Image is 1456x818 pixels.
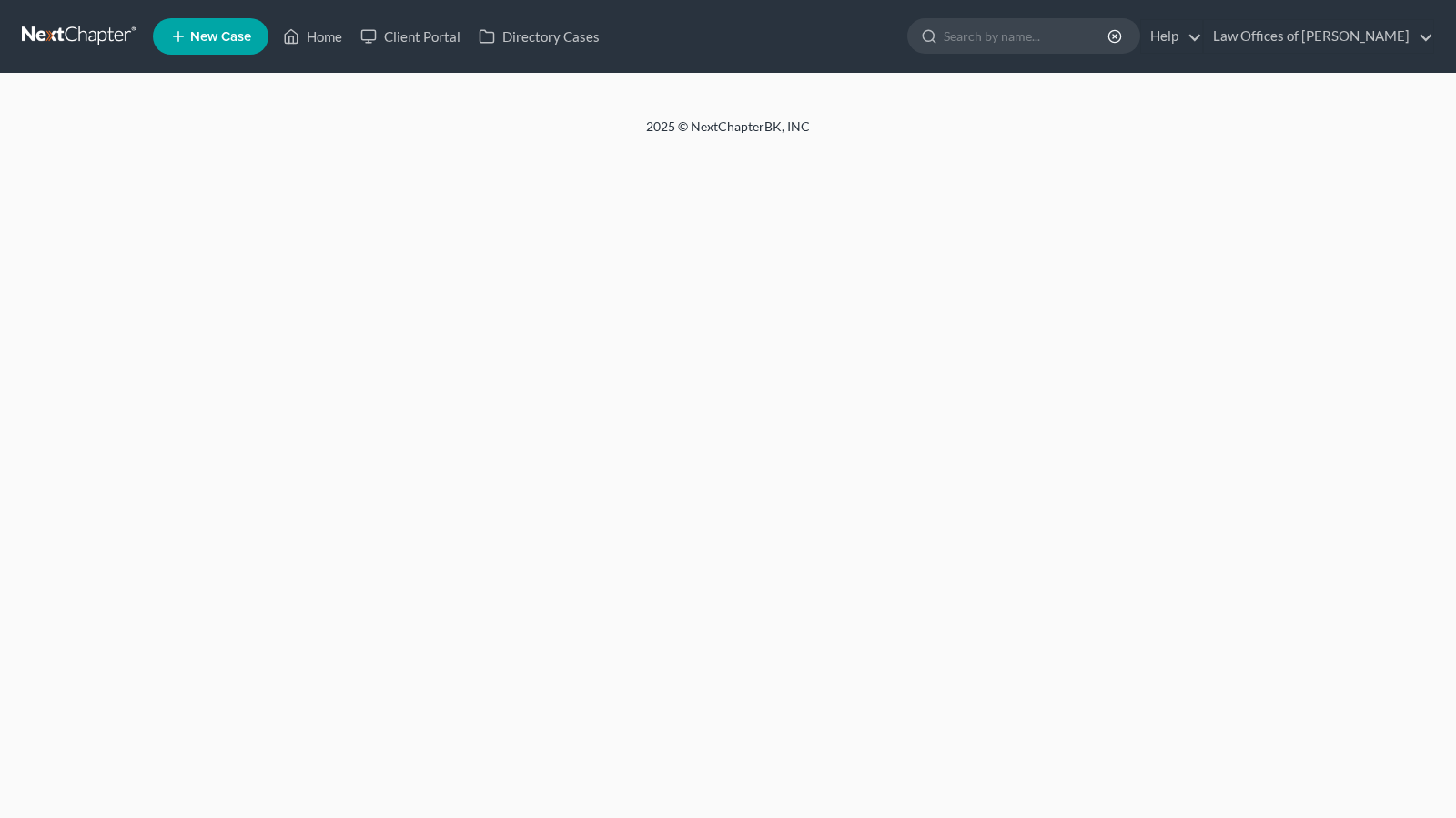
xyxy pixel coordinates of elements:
a: Help [1141,20,1202,53]
input: Search by name... [944,19,1110,53]
div: 2025 © NextChapterBK, INC [209,118,1247,150]
a: Law Offices of [PERSON_NAME] [1204,20,1433,53]
a: Home [274,20,351,53]
a: Client Portal [351,20,470,53]
span: New Case [190,30,251,44]
a: Directory Cases [470,20,609,53]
